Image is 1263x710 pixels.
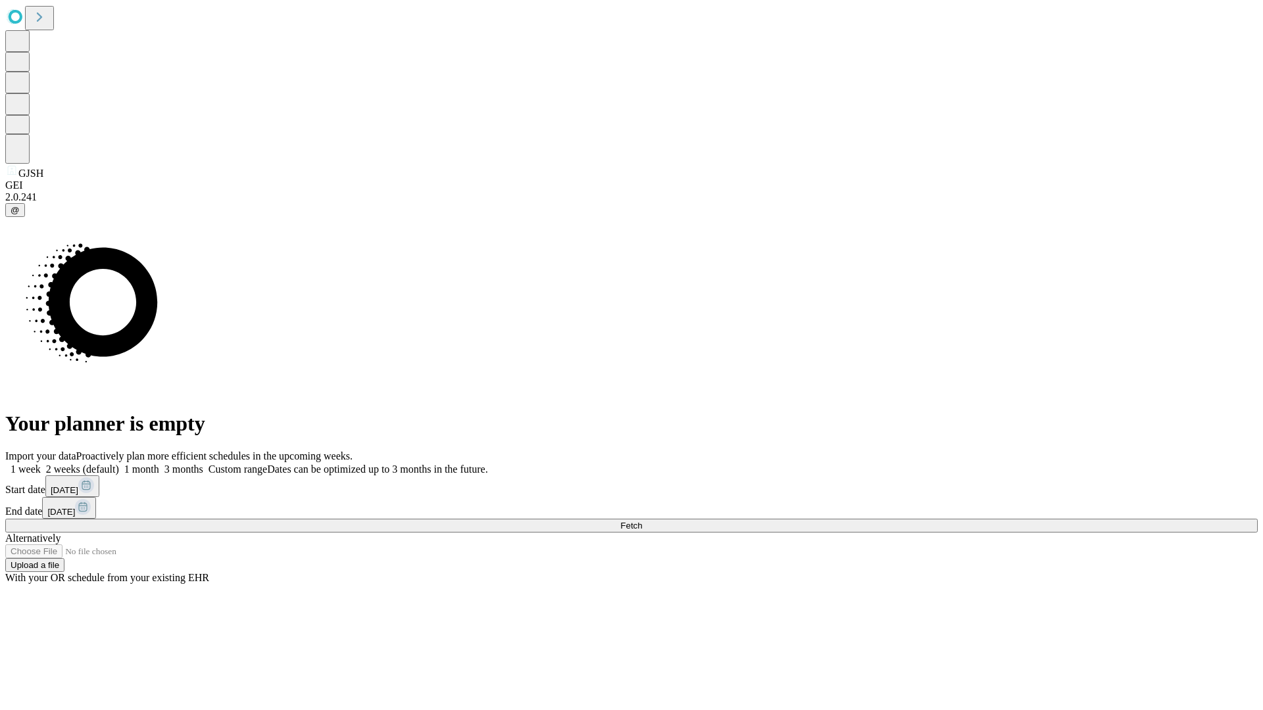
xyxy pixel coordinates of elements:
span: 1 month [124,463,159,475]
span: GJSH [18,168,43,179]
span: Import your data [5,450,76,461]
span: [DATE] [47,507,75,517]
div: 2.0.241 [5,191,1258,203]
span: Fetch [620,521,642,531]
button: Fetch [5,519,1258,532]
span: 3 months [164,463,203,475]
span: @ [11,205,20,215]
div: End date [5,497,1258,519]
button: [DATE] [42,497,96,519]
span: Proactively plan more efficient schedules in the upcoming weeks. [76,450,353,461]
span: 2 weeks (default) [46,463,119,475]
span: Alternatively [5,532,61,544]
button: Upload a file [5,558,64,572]
span: 1 week [11,463,41,475]
span: Custom range [209,463,267,475]
button: @ [5,203,25,217]
span: [DATE] [51,485,78,495]
h1: Your planner is empty [5,412,1258,436]
button: [DATE] [45,475,99,497]
div: Start date [5,475,1258,497]
span: Dates can be optimized up to 3 months in the future. [267,463,487,475]
span: With your OR schedule from your existing EHR [5,572,209,583]
div: GEI [5,179,1258,191]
